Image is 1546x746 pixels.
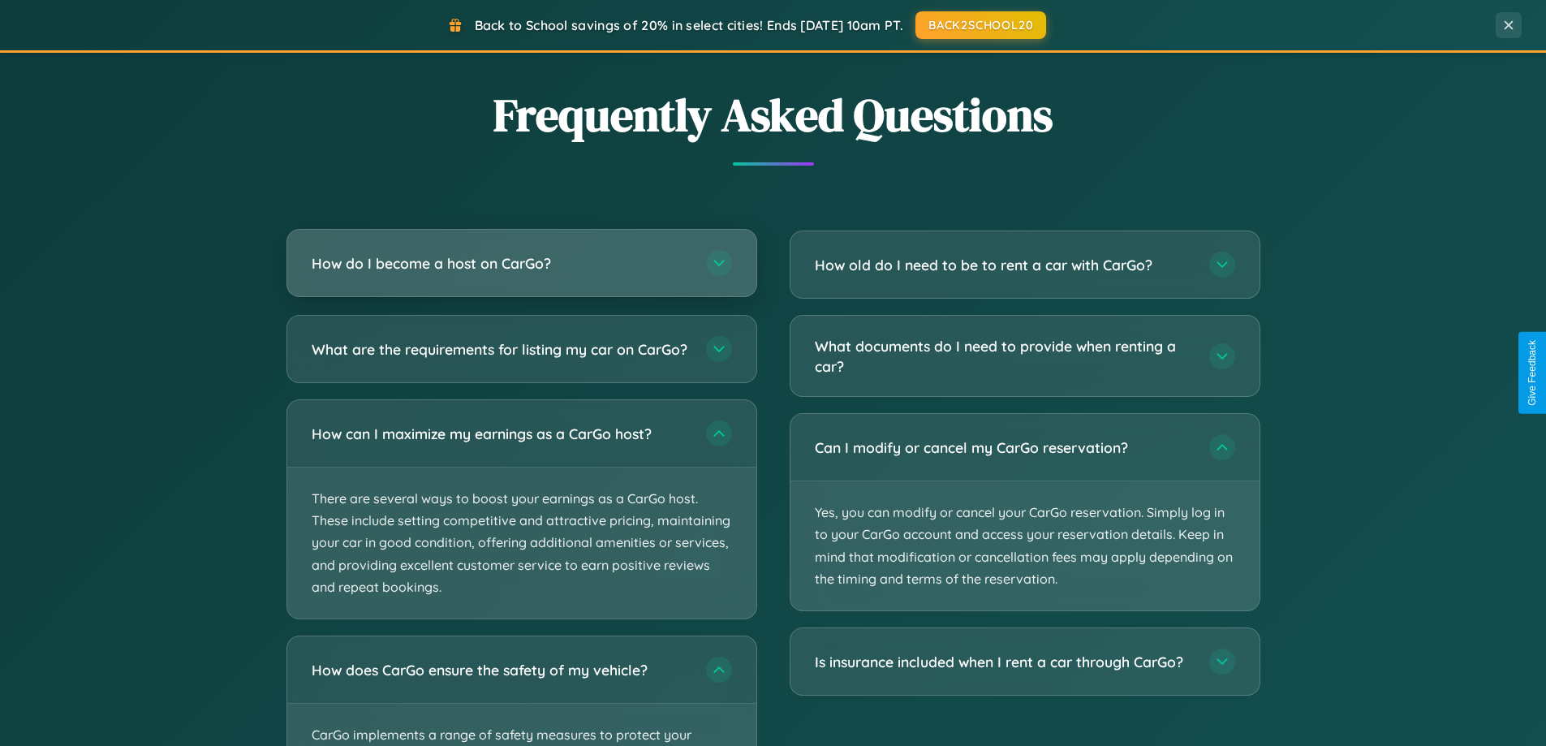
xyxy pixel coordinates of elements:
[815,336,1193,376] h3: What documents do I need to provide when renting a car?
[1527,340,1538,406] div: Give Feedback
[312,424,690,444] h3: How can I maximize my earnings as a CarGo host?
[790,481,1260,610] p: Yes, you can modify or cancel your CarGo reservation. Simply log in to your CarGo account and acc...
[815,652,1193,672] h3: Is insurance included when I rent a car through CarGo?
[312,339,690,360] h3: What are the requirements for listing my car on CarGo?
[475,17,903,33] span: Back to School savings of 20% in select cities! Ends [DATE] 10am PT.
[915,11,1046,39] button: BACK2SCHOOL20
[312,660,690,680] h3: How does CarGo ensure the safety of my vehicle?
[286,84,1260,146] h2: Frequently Asked Questions
[815,438,1193,458] h3: Can I modify or cancel my CarGo reservation?
[287,468,756,619] p: There are several ways to boost your earnings as a CarGo host. These include setting competitive ...
[815,255,1193,275] h3: How old do I need to be to rent a car with CarGo?
[312,253,690,274] h3: How do I become a host on CarGo?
